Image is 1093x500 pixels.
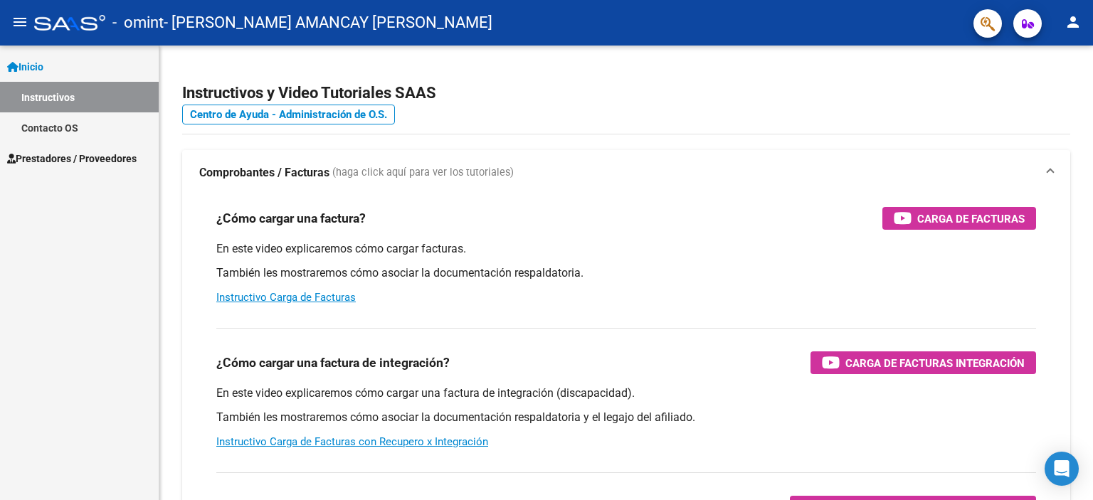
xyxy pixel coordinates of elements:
[112,7,164,38] span: - omint
[216,385,1036,401] p: En este video explicaremos cómo cargar una factura de integración (discapacidad).
[845,354,1025,372] span: Carga de Facturas Integración
[216,410,1036,425] p: También les mostraremos cómo asociar la documentación respaldatoria y el legajo del afiliado.
[810,351,1036,374] button: Carga de Facturas Integración
[216,353,450,373] h3: ¿Cómo cargar una factura de integración?
[1065,14,1082,31] mat-icon: person
[882,207,1036,230] button: Carga de Facturas
[199,165,329,181] strong: Comprobantes / Facturas
[182,80,1070,107] h2: Instructivos y Video Tutoriales SAAS
[216,208,366,228] h3: ¿Cómo cargar una factura?
[182,105,395,124] a: Centro de Ayuda - Administración de O.S.
[7,151,137,166] span: Prestadores / Proveedores
[332,165,514,181] span: (haga click aquí para ver los tutoriales)
[182,150,1070,196] mat-expansion-panel-header: Comprobantes / Facturas (haga click aquí para ver los tutoriales)
[1045,452,1079,486] div: Open Intercom Messenger
[216,265,1036,281] p: También les mostraremos cómo asociar la documentación respaldatoria.
[7,59,43,75] span: Inicio
[216,241,1036,257] p: En este video explicaremos cómo cargar facturas.
[216,291,356,304] a: Instructivo Carga de Facturas
[11,14,28,31] mat-icon: menu
[917,210,1025,228] span: Carga de Facturas
[164,7,492,38] span: - [PERSON_NAME] AMANCAY [PERSON_NAME]
[216,435,488,448] a: Instructivo Carga de Facturas con Recupero x Integración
